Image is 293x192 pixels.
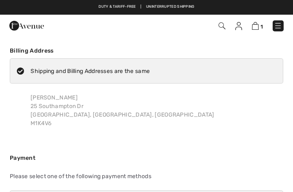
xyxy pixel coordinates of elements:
[219,22,225,29] img: Search
[10,154,283,162] div: Payment
[252,22,259,30] img: Shopping Bag
[10,166,283,187] div: Please select one of the following payment methods
[274,22,282,30] img: Menu
[235,22,242,30] img: My Info
[10,46,283,55] div: Billing Address
[24,87,221,134] div: [PERSON_NAME] 25 Southampton Dr [GEOGRAPHIC_DATA], [GEOGRAPHIC_DATA], [GEOGRAPHIC_DATA] M1K4V6
[9,22,44,29] a: 1ère Avenue
[31,67,150,75] div: Shipping and Billing Addresses are the same
[260,24,263,30] span: 1
[9,18,44,34] img: 1ère Avenue
[252,22,263,30] a: 1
